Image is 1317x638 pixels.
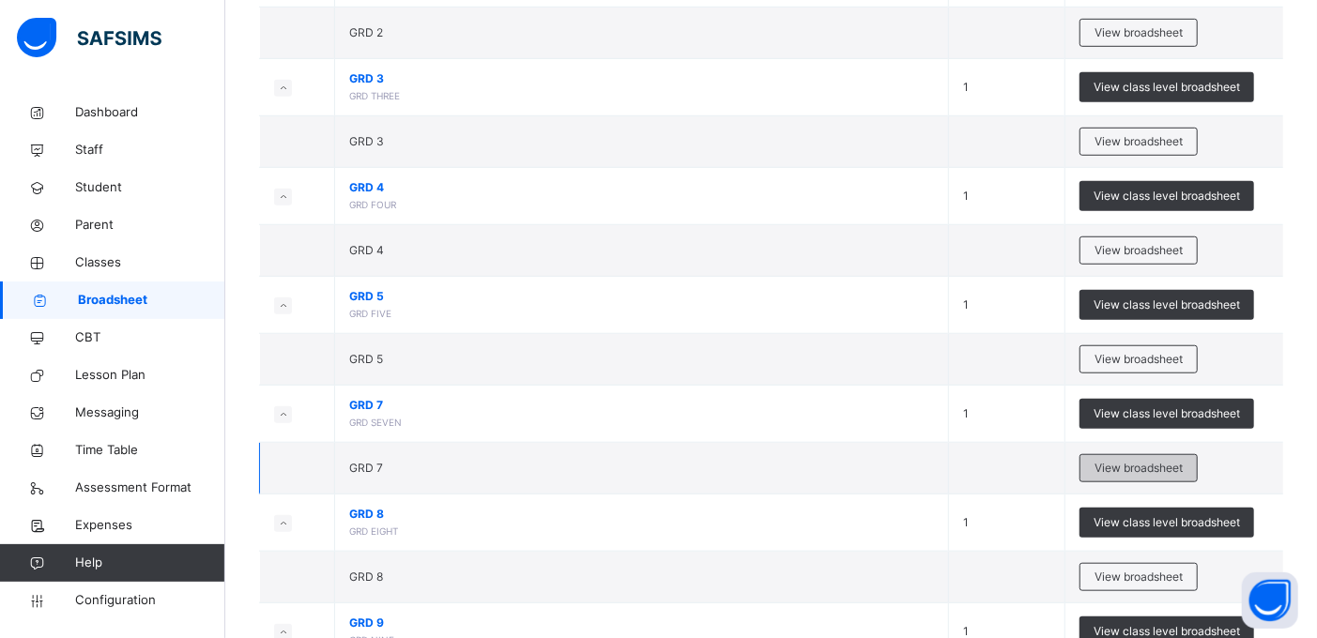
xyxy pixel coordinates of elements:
span: 1 [963,515,969,529]
span: View broadsheet [1095,351,1183,368]
a: View broadsheet [1080,346,1198,360]
span: View broadsheet [1095,24,1183,41]
span: View class level broadsheet [1094,405,1240,422]
span: 1 [963,406,969,420]
span: 1 [963,297,969,311]
a: View class level broadsheet [1080,617,1254,631]
button: Open asap [1242,572,1298,629]
span: 1 [963,80,969,94]
span: CBT [75,328,225,347]
span: View class level broadsheet [1094,79,1240,96]
a: View broadsheet [1080,237,1198,251]
a: View broadsheet [1080,455,1198,469]
span: Help [75,554,224,572]
span: Classes [75,253,225,272]
span: Parent [75,216,225,235]
span: 1 [963,189,969,203]
span: Expenses [75,516,225,535]
span: GRD 7 [349,397,934,414]
span: GRD 8 [349,506,934,523]
span: Broadsheet [78,291,225,310]
span: Lesson Plan [75,366,225,385]
span: GRD 5 [349,288,934,305]
span: GRD 3 [349,134,384,148]
span: View broadsheet [1095,133,1183,150]
a: View broadsheet [1080,20,1198,34]
span: GRD THREE [349,90,400,101]
span: GRD 3 [349,70,934,87]
span: GRD 5 [349,352,383,366]
span: Dashboard [75,103,225,122]
span: Staff [75,141,225,159]
span: GRD 4 [349,243,384,257]
a: View class level broadsheet [1080,73,1254,87]
span: GRD 7 [349,461,383,475]
span: Messaging [75,403,225,422]
a: View class level broadsheet [1080,509,1254,523]
a: View class level broadsheet [1080,291,1254,305]
span: 1 [963,624,969,638]
span: Configuration [75,591,224,610]
span: GRD FIVE [349,308,391,319]
span: View broadsheet [1095,569,1183,585]
span: View broadsheet [1095,242,1183,259]
a: View broadsheet [1080,129,1198,143]
span: GRD FOUR [349,199,396,210]
span: GRD 8 [349,570,383,584]
span: GRD 4 [349,179,934,196]
span: View class level broadsheet [1094,188,1240,205]
span: GRD SEVEN [349,417,402,428]
span: View class level broadsheet [1094,514,1240,531]
span: GRD 2 [349,25,383,39]
a: View broadsheet [1080,564,1198,578]
span: GRD EIGHT [349,525,398,537]
span: GRD 9 [349,615,934,631]
img: safsims [17,18,161,57]
a: View class level broadsheet [1080,400,1254,414]
a: View class level broadsheet [1080,182,1254,196]
span: Assessment Format [75,478,225,497]
span: Time Table [75,441,225,460]
span: View broadsheet [1095,460,1183,477]
span: Student [75,178,225,197]
span: View class level broadsheet [1094,296,1240,313]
